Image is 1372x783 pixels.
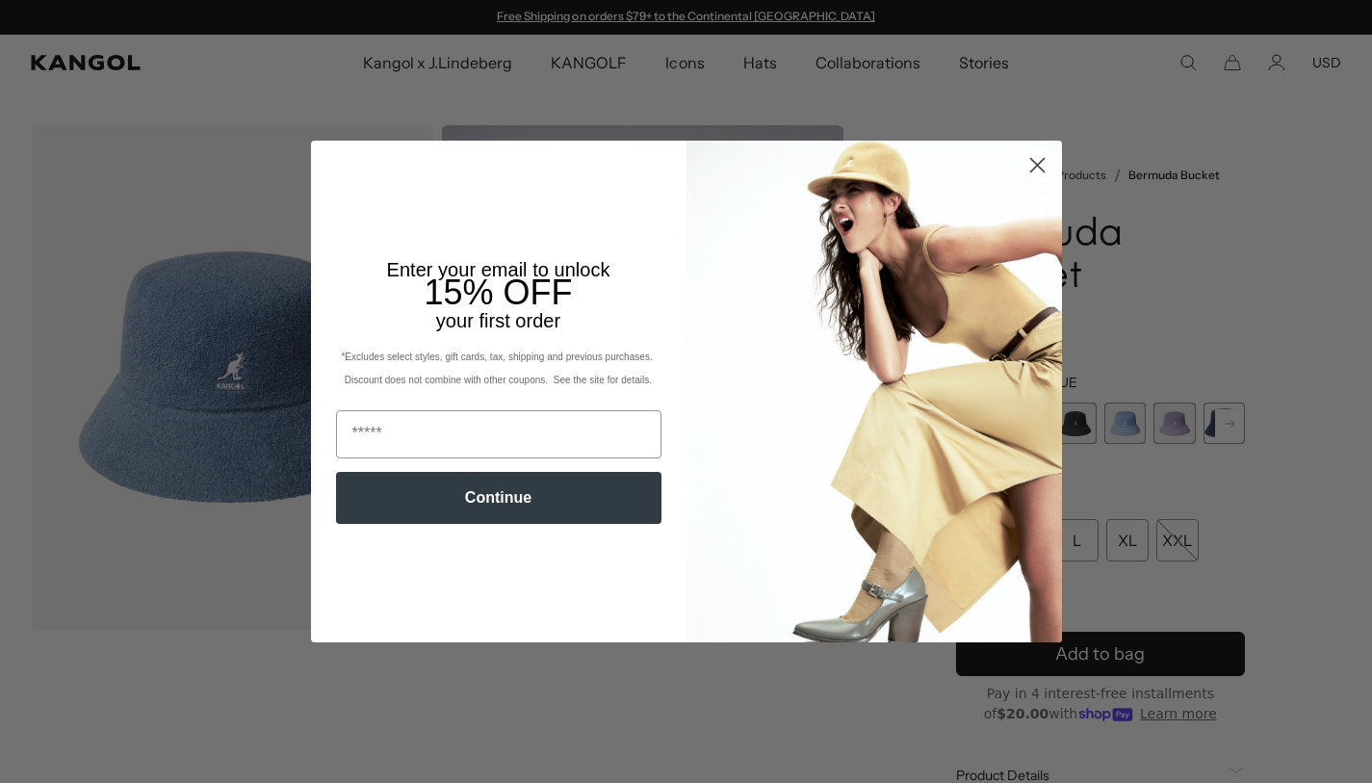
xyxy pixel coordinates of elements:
[686,141,1062,641] img: 93be19ad-e773-4382-80b9-c9d740c9197f.jpeg
[424,273,572,312] span: 15% OFF
[1021,148,1054,182] button: Close dialog
[436,310,560,331] span: your first order
[336,410,661,458] input: Email
[336,472,661,524] button: Continue
[341,352,655,385] span: *Excludes select styles, gift cards, tax, shipping and previous purchases. Discount does not comb...
[387,259,610,280] span: Enter your email to unlock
